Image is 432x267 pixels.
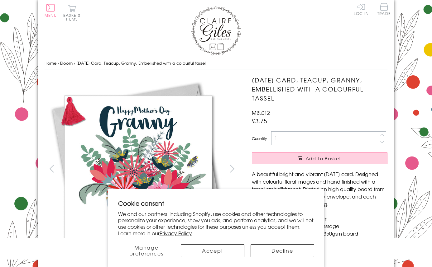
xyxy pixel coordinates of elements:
[63,5,80,21] button: Basket0 items
[377,3,391,15] span: Trade
[239,76,426,262] img: Mother's Day Card, Teacup, Granny, Embellished with a colourful tassel
[181,244,244,257] button: Accept
[252,76,387,102] h1: [DATE] Card, Teacup, Granny, Embellished with a colourful tassel
[252,136,267,141] label: Quantity
[66,12,80,22] span: 0 items
[118,244,175,257] button: Manage preferences
[129,244,164,257] span: Manage preferences
[252,170,387,208] p: A beautiful bright and vibrant [DATE] card. Designed with colourful floral images and hand finish...
[252,152,387,164] button: Add to Basket
[306,155,341,162] span: Add to Basket
[45,60,56,66] a: Home
[74,60,75,66] span: ›
[377,3,391,16] a: Trade
[45,76,232,262] img: Mother's Day Card, Teacup, Granny, Embellished with a colourful tassel
[58,60,59,66] span: ›
[252,116,267,125] span: £3.75
[45,4,57,17] button: Menu
[76,60,206,66] span: [DATE] Card, Teacup, Granny, Embellished with a colourful tassel
[251,244,314,257] button: Decline
[118,199,314,208] h2: Cookie consent
[354,3,369,15] a: Log In
[45,162,59,176] button: prev
[45,12,57,18] span: Menu
[45,57,387,70] nav: breadcrumbs
[60,60,73,66] a: Bloom
[252,109,270,116] span: MBL012
[225,162,239,176] button: next
[191,6,241,55] img: Claire Giles Greetings Cards
[118,211,314,237] p: We and our partners, including Shopify, use cookies and other technologies to personalize your ex...
[160,229,192,237] a: Privacy Policy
